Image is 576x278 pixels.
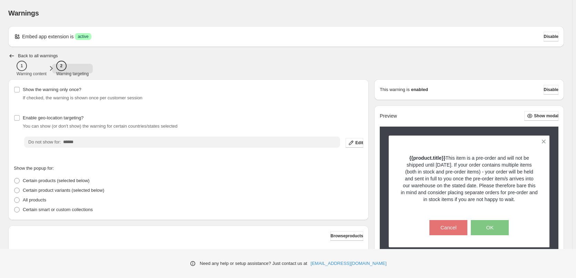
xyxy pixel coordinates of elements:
[380,86,410,93] p: This warning is
[23,87,81,92] span: Show the warning only once?
[471,220,509,235] button: OK
[524,111,558,121] button: Show modal
[23,95,142,100] span: If checked, the warning is shown once per customer session
[544,87,558,92] span: Disable
[23,123,178,129] span: You can show (or don't show) the warning for certain countries/states selected
[544,85,558,95] button: Disable
[330,231,363,241] button: Browseproducts
[411,86,428,93] strong: enabled
[22,33,73,40] p: Embed app extension is
[311,260,387,267] a: [EMAIL_ADDRESS][DOMAIN_NAME]
[544,34,558,39] span: Disable
[429,220,467,235] button: Cancel
[346,138,363,148] button: Edit
[23,206,93,213] p: Certain smart or custom collections
[28,139,61,145] span: Do not show for:
[14,166,54,171] span: Show the popup for:
[534,113,558,119] span: Show modal
[544,32,558,41] button: Disable
[23,178,90,183] span: Certain products (selected below)
[8,9,39,17] span: Warnings
[409,155,446,161] strong: {{product.title}}
[23,188,104,193] span: Certain product variants (selected below)
[56,61,67,71] div: 2
[78,34,88,39] span: active
[56,71,89,77] p: Warning targeting
[23,115,83,120] span: Enable geo-location targeting?
[380,113,397,119] h2: Preview
[330,233,363,239] span: Browse products
[18,53,58,59] h2: Back to all warnings
[17,71,47,77] p: Warning content
[23,197,46,203] p: All products
[355,140,363,146] span: Edit
[401,155,538,203] p: This item is a pre-order and will not be shipped until [DATE]. If your order contains multiple it...
[17,61,27,71] div: 1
